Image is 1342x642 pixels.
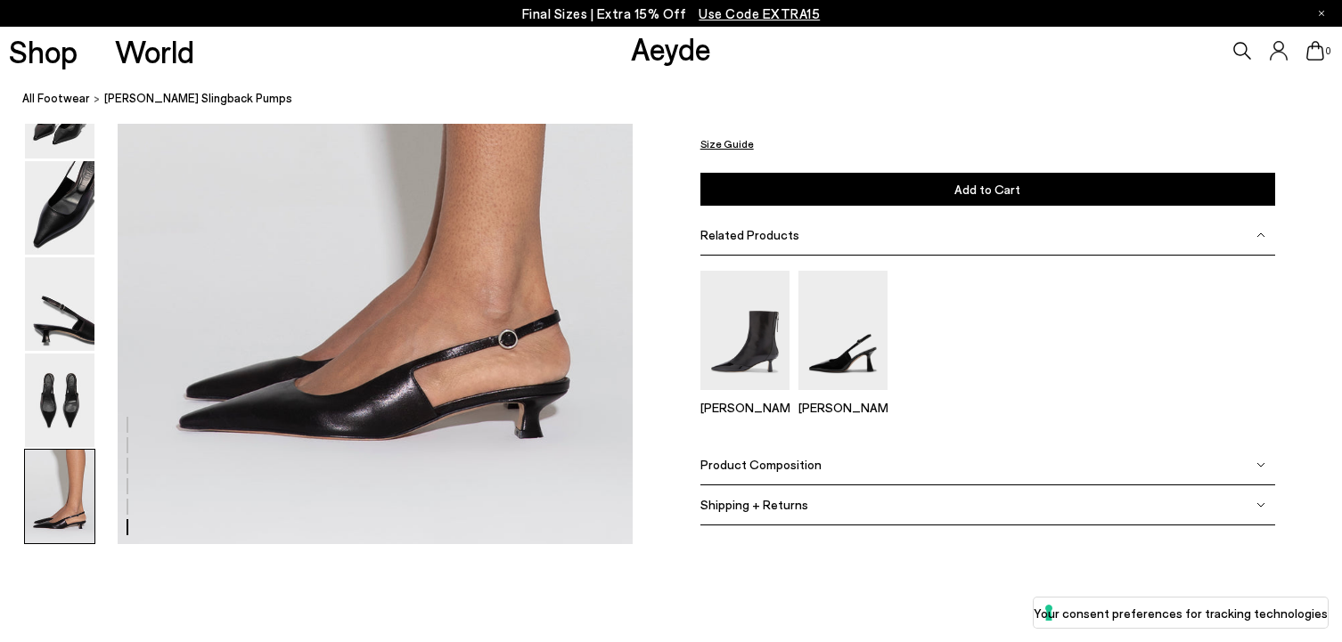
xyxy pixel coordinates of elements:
[22,89,90,108] a: All Footwear
[1034,597,1328,628] button: Your consent preferences for tracking technologies
[1256,230,1265,239] img: svg%3E
[700,457,822,472] span: Product Composition
[631,29,711,67] a: Aeyde
[700,227,799,242] span: Related Products
[798,399,888,414] p: [PERSON_NAME]
[798,377,888,414] a: Fernanda Slingback Pumps [PERSON_NAME]
[25,161,94,255] img: Catrina Slingback Pumps - Image 3
[9,36,78,67] a: Shop
[22,75,1342,124] nav: breadcrumb
[700,132,754,154] button: Size Guide
[104,89,292,108] span: [PERSON_NAME] Slingback Pumps
[700,399,790,414] p: [PERSON_NAME]
[699,5,820,21] span: Navigate to /collections/ss25-final-sizes
[1256,459,1265,468] img: svg%3E
[1256,500,1265,508] img: svg%3E
[25,450,94,543] img: Catrina Slingback Pumps - Image 6
[25,354,94,447] img: Catrina Slingback Pumps - Image 5
[1324,46,1333,56] span: 0
[522,3,821,25] p: Final Sizes | Extra 15% Off
[115,36,194,67] a: World
[798,271,888,389] img: Fernanda Slingback Pumps
[954,182,1020,197] span: Add to Cart
[25,257,94,351] img: Catrina Slingback Pumps - Image 4
[700,497,808,512] span: Shipping + Returns
[1306,41,1324,61] a: 0
[700,173,1275,206] button: Add to Cart
[700,377,790,414] a: Sila Dual-Toned Boots [PERSON_NAME]
[1034,604,1328,622] label: Your consent preferences for tracking technologies
[700,271,790,389] img: Sila Dual-Toned Boots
